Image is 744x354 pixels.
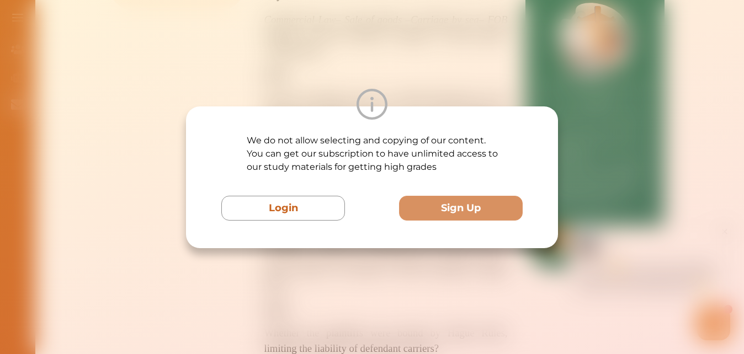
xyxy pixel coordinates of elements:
i: 1 [245,82,253,90]
img: Nini [97,11,118,32]
button: Login [221,196,345,221]
button: Sign Up [399,196,523,221]
p: Hey there If you have any questions, I'm here to help! Just text back 'Hi' and choose from the fo... [97,37,243,70]
p: We do not allow selecting and copying of our content. You can get our subscription to have unlimi... [247,134,498,174]
span: 👋 [132,37,142,49]
div: Nini [124,18,137,29]
span: 🌟 [220,59,230,70]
